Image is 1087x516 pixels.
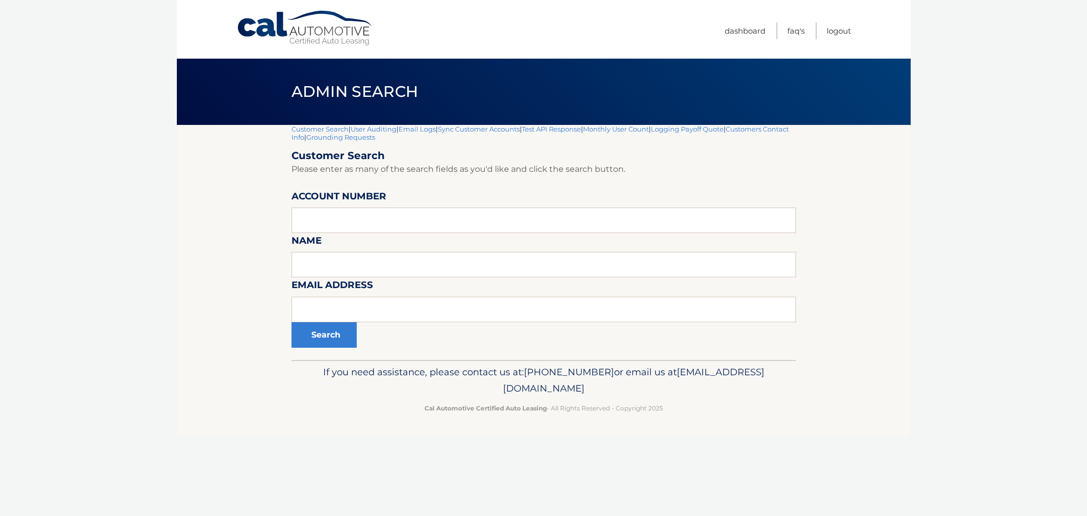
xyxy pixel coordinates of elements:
span: Admin Search [291,82,418,101]
a: Customer Search [291,125,349,133]
a: Dashboard [725,22,765,39]
a: Test API Response [522,125,581,133]
p: If you need assistance, please contact us at: or email us at [298,364,789,397]
span: [PHONE_NUMBER] [524,366,614,378]
p: - All Rights Reserved - Copyright 2025 [298,403,789,414]
a: User Auditing [351,125,396,133]
label: Account Number [291,189,386,208]
div: | | | | | | | | [291,125,796,360]
a: Cal Automotive [236,10,374,46]
a: Monthly User Count [583,125,649,133]
a: Logout [827,22,851,39]
strong: Cal Automotive Certified Auto Leasing [425,404,547,412]
button: Search [291,322,357,348]
label: Email Address [291,277,373,296]
a: Sync Customer Accounts [438,125,520,133]
a: Email Logs [399,125,436,133]
a: Grounding Requests [306,133,375,141]
h2: Customer Search [291,149,796,162]
a: FAQ's [787,22,805,39]
label: Name [291,233,322,252]
a: Customers Contact Info [291,125,789,141]
a: Logging Payoff Quote [651,125,724,133]
p: Please enter as many of the search fields as you'd like and click the search button. [291,162,796,176]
